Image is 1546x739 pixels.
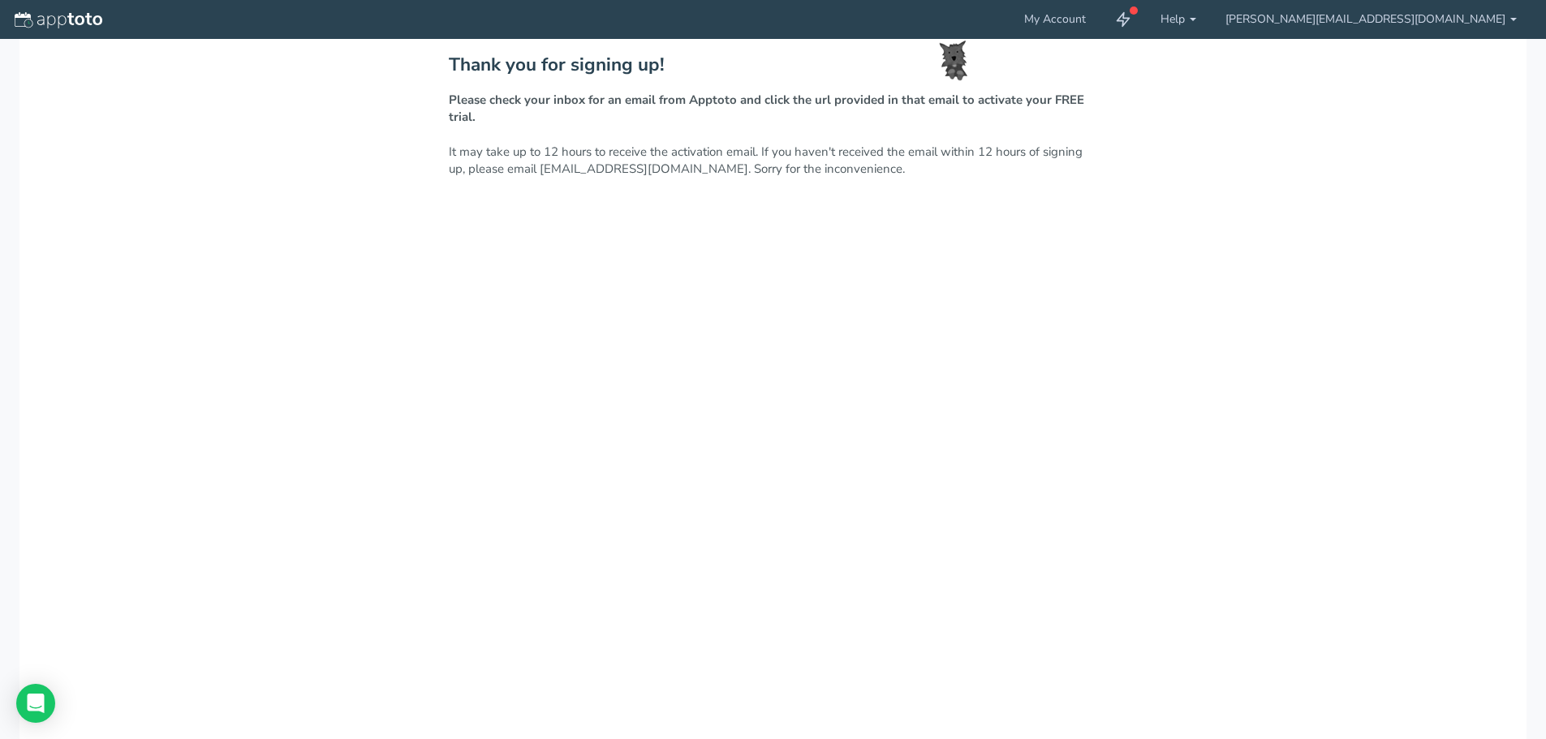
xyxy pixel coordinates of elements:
[15,12,102,28] img: logo-apptoto--white.svg
[449,92,1098,178] p: It may take up to 12 hours to receive the activation email. If you haven't received the email wit...
[16,684,55,723] div: Open Intercom Messenger
[449,92,1084,125] strong: Please check your inbox for an email from Apptoto and click the url provided in that email to act...
[939,41,968,81] img: toto-small.png
[449,55,1098,75] h2: Thank you for signing up!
